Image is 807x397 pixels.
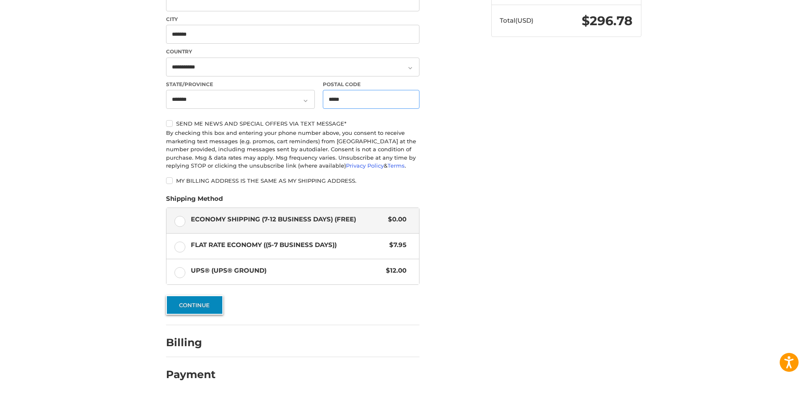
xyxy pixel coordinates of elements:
[191,266,382,276] span: UPS® (UPS® Ground)
[346,162,384,169] a: Privacy Policy
[166,129,419,170] div: By checking this box and entering your phone number above, you consent to receive marketing text ...
[385,240,407,250] span: $7.95
[166,120,419,127] label: Send me news and special offers via text message*
[582,13,633,29] span: $296.78
[382,266,407,276] span: $12.00
[166,177,419,184] label: My billing address is the same as my shipping address.
[166,48,419,55] label: Country
[166,194,223,208] legend: Shipping Method
[388,162,405,169] a: Terms
[191,215,384,224] span: Economy Shipping (7-12 Business Days) (Free)
[323,81,419,88] label: Postal Code
[500,16,533,24] span: Total (USD)
[384,215,407,224] span: $0.00
[166,336,215,349] h2: Billing
[191,240,385,250] span: Flat Rate Economy ((5-7 Business Days))
[166,81,315,88] label: State/Province
[166,368,216,381] h2: Payment
[166,295,223,315] button: Continue
[166,16,419,23] label: City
